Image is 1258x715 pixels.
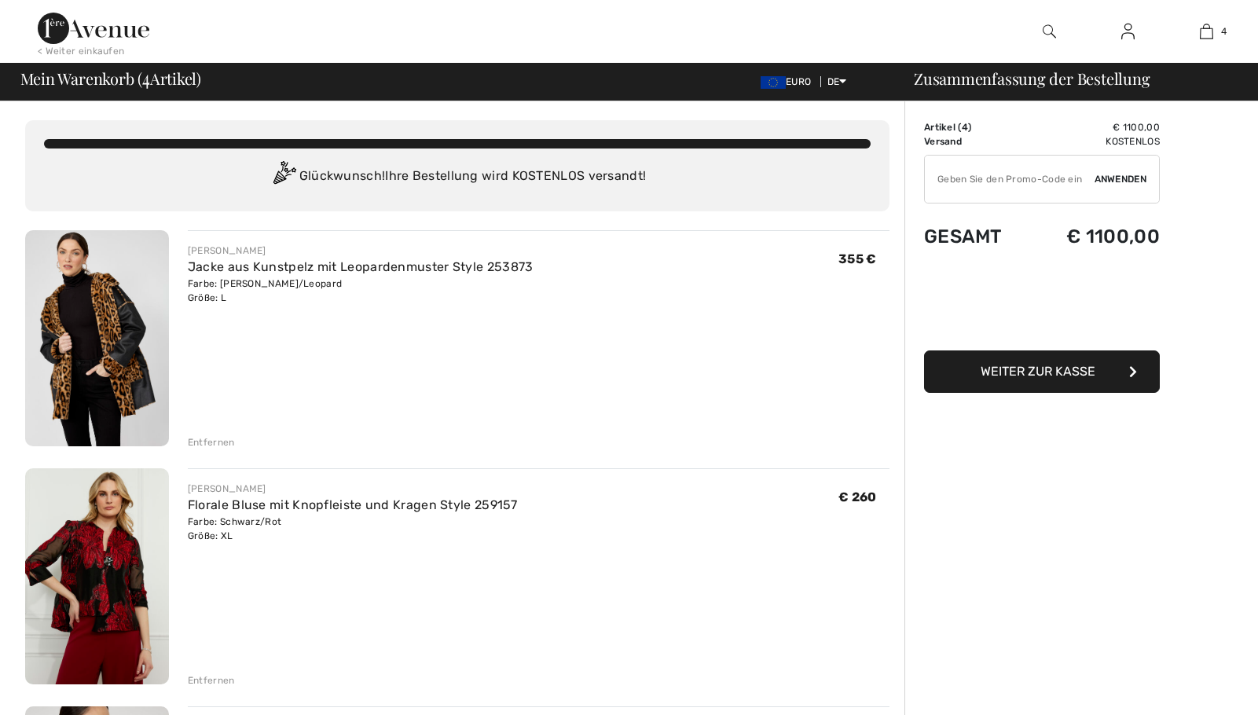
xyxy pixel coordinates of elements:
[188,482,518,496] div: [PERSON_NAME]
[188,259,534,274] a: Jacke aus Kunstpelz mit Leopardenmuster Style 253873
[188,497,518,512] a: Florale Bluse mit Knopfleiste und Kragen Style 259157
[1121,22,1135,41] img: Meine Infos
[1032,210,1160,263] td: € 1100,00
[188,244,534,258] div: [PERSON_NAME]
[925,156,1095,203] input: Promo code
[142,67,150,87] span: 4
[838,489,877,504] span: € 260
[761,76,786,89] img: Euro
[924,210,1032,263] td: Gesamt
[299,168,647,183] font: Glückwunsch! Ihre Bestellung wird KOSTENLOS versandt!
[188,278,342,303] font: Farbe: [PERSON_NAME]/Leopard Größe: L
[188,673,235,687] div: Entfernen
[20,68,142,89] font: Mein Warenkorb (
[1168,22,1245,41] a: 4
[924,263,1160,345] iframe: PayPal
[1200,22,1213,41] img: Meine Tasche
[924,350,1160,393] button: Weiter zur Kasse
[838,251,877,266] span: 355 €
[150,68,201,89] font: Artikel)
[895,71,1249,86] div: Zusammenfassung der Bestellung
[1043,22,1056,41] img: Durchsuchen Sie die Website
[25,468,169,684] img: Florale Bluse mit Knopfleiste und Kragen Style 259157
[1032,120,1160,134] td: € 1100,00
[25,230,169,446] img: Jacke aus Kunstpelz mit Leopardenmuster Style 253873
[761,76,817,87] span: EURO
[924,122,968,133] font: Artikel (
[1109,22,1147,42] a: Sign In
[924,134,1032,148] td: Versand
[188,435,235,449] div: Entfernen
[268,161,299,192] img: Congratulation2.svg
[962,122,968,133] span: 4
[1095,172,1146,186] span: Anwenden
[924,120,1032,134] td: )
[1221,24,1227,38] span: 4
[38,44,124,58] div: < Weiter einkaufen
[981,364,1095,379] span: Weiter zur Kasse
[1032,134,1160,148] td: Kostenlos
[827,76,840,87] font: DE
[38,13,149,44] img: Avenida 1ère
[188,516,281,541] font: Farbe: Schwarz/Rot Größe: XL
